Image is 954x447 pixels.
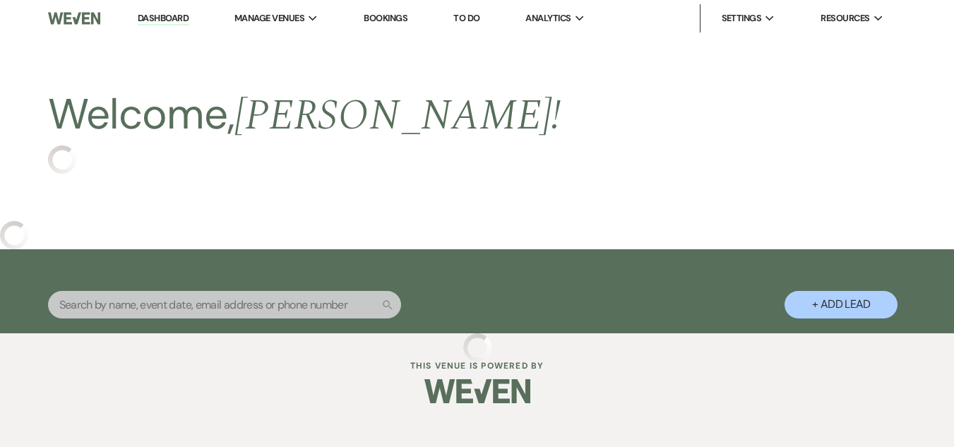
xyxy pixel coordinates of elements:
[48,4,101,33] img: Weven Logo
[48,291,401,318] input: Search by name, event date, email address or phone number
[234,11,304,25] span: Manage Venues
[453,12,479,24] a: To Do
[424,366,530,416] img: Weven Logo
[722,11,762,25] span: Settings
[785,291,898,318] button: + Add Lead
[525,11,571,25] span: Analytics
[138,12,189,25] a: Dashboard
[48,145,76,174] img: loading spinner
[364,12,407,24] a: Bookings
[48,85,561,145] h2: Welcome,
[821,11,869,25] span: Resources
[234,83,561,148] span: [PERSON_NAME] !
[463,333,491,362] img: loading spinner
